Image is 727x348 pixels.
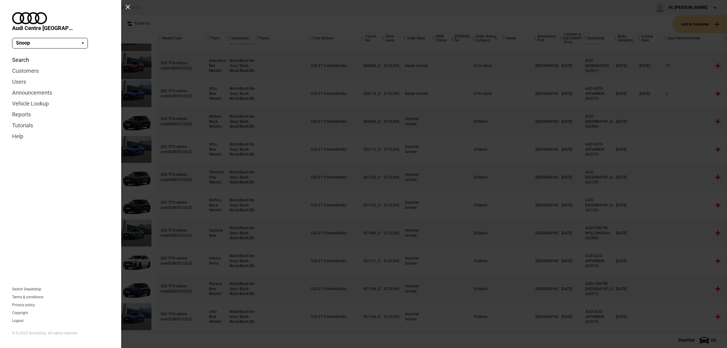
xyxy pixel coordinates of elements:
a: Customers [12,65,109,76]
a: Reports [12,109,109,120]
a: Copyright [12,311,28,315]
a: Terms & conditions [12,295,43,299]
button: Logout [12,319,24,323]
a: Switch Dealership [12,287,41,291]
img: audi.png [12,12,47,24]
a: Announcements [12,87,109,98]
a: Users [12,76,109,87]
a: Vehicle Lookup [12,98,109,109]
span: Audi Centre [GEOGRAPHIC_DATA] [12,24,73,32]
a: Privacy policy [12,303,35,307]
span: Snoop [16,40,30,46]
a: Tutorials [12,120,109,131]
a: Help [12,131,109,142]
a: Search [12,55,109,65]
div: © © 2025 SnoopDog. All rights reserved. [12,331,109,336]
